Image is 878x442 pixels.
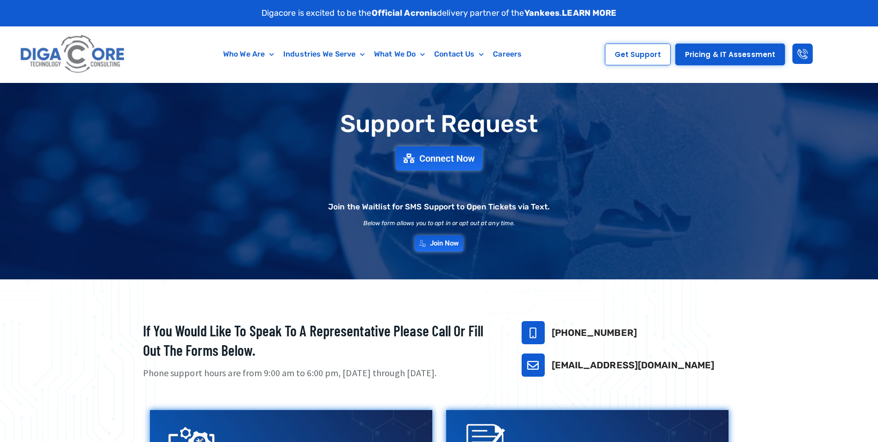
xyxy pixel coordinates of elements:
a: Careers [488,44,526,65]
a: Connect Now [396,146,482,170]
a: [PHONE_NUMBER] [552,327,637,338]
a: support@digacore.com [522,354,545,377]
a: Join Now [415,235,464,252]
a: Contact Us [430,44,488,65]
a: Industries We Serve [279,44,369,65]
span: Join Now [430,240,459,247]
span: Connect Now [419,154,475,163]
a: What We Do [369,44,430,65]
strong: Yankees [524,8,560,18]
img: Digacore logo 1 [18,31,128,78]
p: Phone support hours are from 9:00 am to 6:00 pm, [DATE] through [DATE]. [143,366,498,380]
a: Who We Are [218,44,279,65]
p: Digacore is excited to be the delivery partner of the . [262,7,617,19]
h2: Join the Waitlist for SMS Support to Open Tickets via Text. [328,203,550,211]
a: Pricing & IT Assessment [675,44,785,65]
a: Get Support [605,44,671,65]
h1: Support Request [120,111,759,137]
a: LEARN MORE [562,8,616,18]
span: Get Support [615,51,661,58]
h2: Below form allows you to opt in or opt out at any time. [363,220,515,226]
nav: Menu [173,44,572,65]
h2: If you would like to speak to a representative please call or fill out the forms below. [143,321,498,360]
span: Pricing & IT Assessment [685,51,775,58]
a: [EMAIL_ADDRESS][DOMAIN_NAME] [552,360,715,371]
a: 732-646-5725 [522,321,545,344]
strong: Official Acronis [372,8,437,18]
